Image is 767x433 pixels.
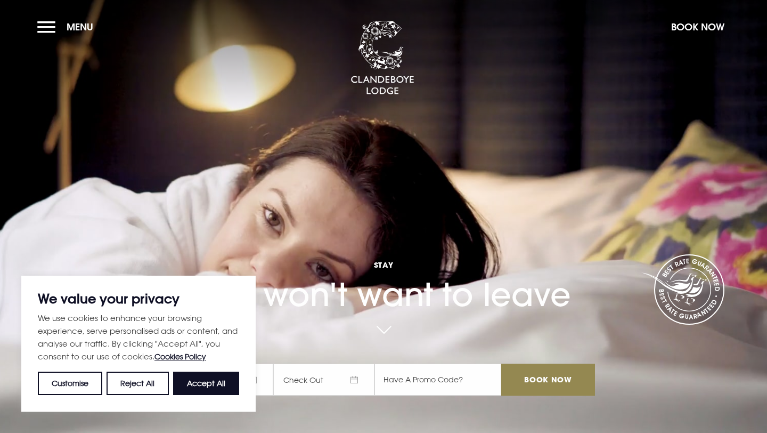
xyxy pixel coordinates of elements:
input: Have A Promo Code? [374,364,501,396]
button: Book Now [666,15,730,38]
h1: You won't want to leave [172,232,595,314]
div: We value your privacy [21,276,256,412]
span: Menu [67,21,93,33]
img: Clandeboye Lodge [350,21,414,95]
button: Reject All [107,372,168,395]
span: Stay [172,260,595,270]
input: Book Now [501,364,595,396]
a: Cookies Policy [154,352,206,361]
span: Check Out [273,364,374,396]
button: Accept All [173,372,239,395]
p: We value your privacy [38,292,239,305]
p: We use cookies to enhance your browsing experience, serve personalised ads or content, and analys... [38,311,239,363]
button: Menu [37,15,99,38]
button: Customise [38,372,102,395]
